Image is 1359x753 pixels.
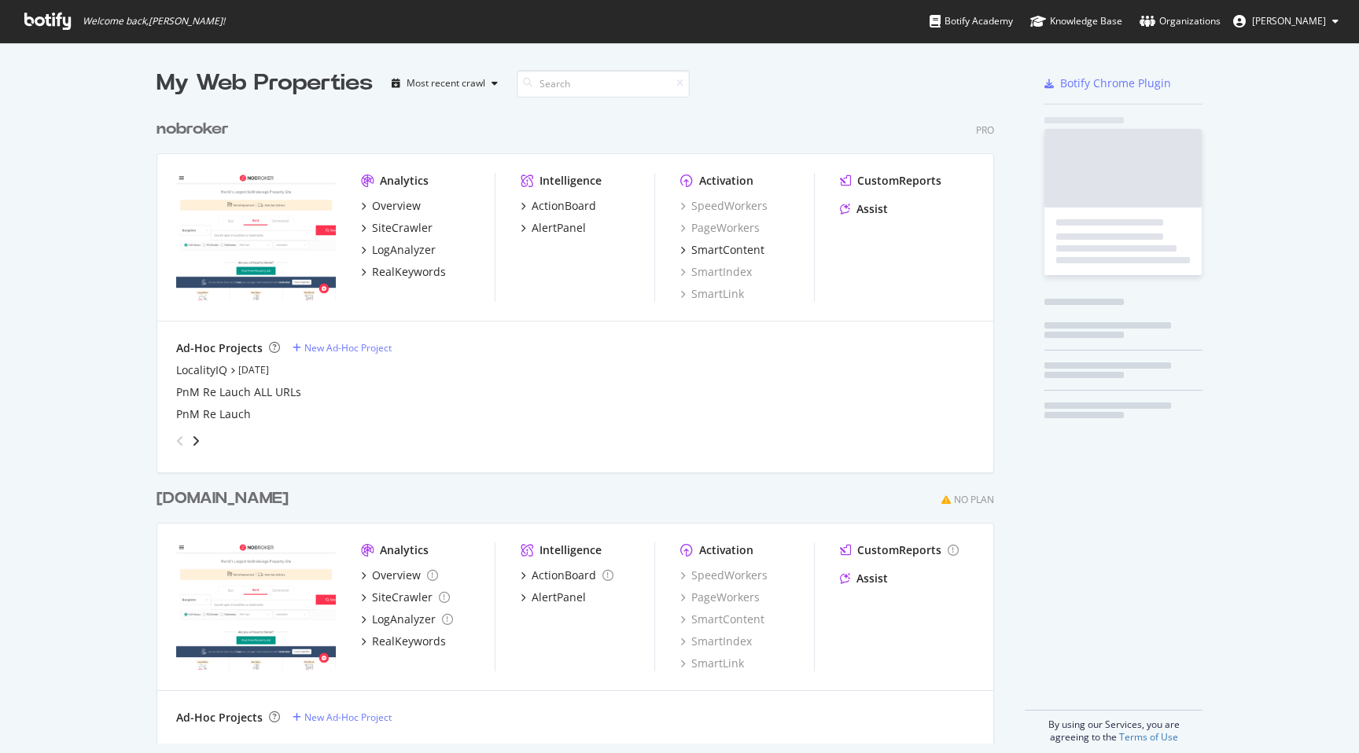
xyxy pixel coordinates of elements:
[840,542,959,558] a: CustomReports
[372,220,433,236] div: SiteCrawler
[304,341,392,354] div: New Ad-Hoc Project
[532,198,596,214] div: ActionBoard
[361,590,450,605] a: SiteCrawler
[680,242,764,258] a: SmartContent
[176,340,263,356] div: Ad-Hoc Projects
[176,542,336,670] img: nobrokersecondary.com
[83,15,225,28] span: Welcome back, [PERSON_NAME] !
[157,487,289,510] div: [DOMAIN_NAME]
[385,71,504,96] button: Most recent crawl
[856,201,888,217] div: Assist
[372,242,436,258] div: LogAnalyzer
[372,634,446,649] div: RealKeywords
[680,612,764,627] a: SmartContent
[361,612,453,627] a: LogAnalyzer
[157,68,373,99] div: My Web Properties
[361,242,436,258] a: LogAnalyzer
[521,220,586,236] a: AlertPanel
[680,568,768,583] a: SpeedWorkers
[1252,14,1326,28] span: Bharat Lohakare
[840,173,941,189] a: CustomReports
[372,264,446,280] div: RealKeywords
[176,173,336,300] img: nobroker.com
[157,118,235,141] a: nobroker
[293,711,392,724] a: New Ad-Hoc Project
[691,242,764,258] div: SmartContent
[521,590,586,605] a: AlertPanel
[856,571,888,586] div: Assist
[372,590,433,605] div: SiteCrawler
[361,634,446,649] a: RealKeywords
[532,590,586,605] div: AlertPanel
[680,656,744,671] a: SmartLink
[157,99,1007,744] div: grid
[840,201,888,217] a: Assist
[380,542,429,558] div: Analytics
[1030,13,1122,29] div: Knowledge Base
[157,118,229,141] div: nobroker
[293,341,392,354] a: New Ad-Hoc Project
[176,406,251,422] a: PnM Re Lauch
[176,710,263,725] div: Ad-Hoc Projects
[157,487,295,510] a: [DOMAIN_NAME]
[857,173,941,189] div: CustomReports
[1044,75,1171,91] a: Botify Chrome Plugin
[840,571,888,586] a: Assist
[1140,13,1221,29] div: Organizations
[1221,9,1351,34] button: [PERSON_NAME]
[407,79,485,88] div: Most recent crawl
[521,198,596,214] a: ActionBoard
[304,711,392,724] div: New Ad-Hoc Project
[699,173,753,189] div: Activation
[190,433,201,449] div: angle-right
[521,568,613,583] a: ActionBoard
[372,568,421,583] div: Overview
[954,493,994,506] div: No Plan
[380,173,429,189] div: Analytics
[930,13,1013,29] div: Botify Academy
[540,542,602,558] div: Intelligence
[361,568,438,583] a: Overview
[238,363,269,376] a: [DATE]
[680,590,760,605] a: PageWorkers
[857,542,941,558] div: CustomReports
[517,70,690,97] input: Search
[680,198,768,214] a: SpeedWorkers
[361,198,421,214] a: Overview
[976,123,994,137] div: Pro
[372,612,436,627] div: LogAnalyzer
[680,220,760,236] a: PageWorkers
[372,198,421,214] div: Overview
[699,542,753,558] div: Activation
[361,220,433,236] a: SiteCrawler
[680,634,752,649] a: SmartIndex
[1119,730,1178,744] a: Terms of Use
[170,428,190,454] div: angle-left
[176,362,227,378] a: LocalityIQ
[1025,710,1202,744] div: By using our Services, you are agreeing to the
[680,264,752,280] a: SmartIndex
[176,384,301,400] a: PnM Re Lauch ALL URLs
[532,568,596,583] div: ActionBoard
[361,264,446,280] a: RealKeywords
[680,286,744,302] a: SmartLink
[1060,75,1171,91] div: Botify Chrome Plugin
[532,220,586,236] div: AlertPanel
[540,173,602,189] div: Intelligence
